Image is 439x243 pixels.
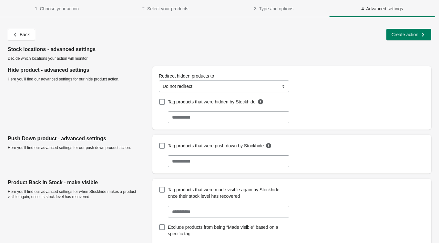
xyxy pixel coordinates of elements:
p: Stock locations - advanced settings [8,46,147,53]
span: 4. Advanced settings [361,6,403,11]
p: Decide which locations your action will monitor. [8,56,147,61]
p: Hide product - advanced settings [8,66,147,74]
button: Create action [386,29,431,40]
span: Tag products that were made visible again by Stockhide once their stock level has recovered [168,186,288,199]
span: Tag products that were push down by Stockhide [168,143,264,149]
span: Redirect hidden products to [159,73,214,79]
span: Exclude products from being “Made visible” based on a specific tag [168,224,288,237]
span: Tag products that were hidden by Stockhide [168,99,256,105]
p: Here you’ll find our advanced settings for our push down product action. [8,145,147,150]
p: Here you’ll find our advanced settings for when Stockhide makes a product visible again, once its... [8,189,147,199]
span: 2. Select your products [142,6,188,11]
span: Create action [392,32,418,37]
p: Product Back in Stock - make visible [8,179,147,186]
span: 3. Type and options [254,6,293,11]
span: 1. Choose your action [35,6,79,11]
button: Back [8,29,35,40]
p: Here you'll find our advanced settings for our hide product action. [8,77,147,82]
span: Back [20,32,30,37]
p: Push Down product - advanced settings [8,135,147,143]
